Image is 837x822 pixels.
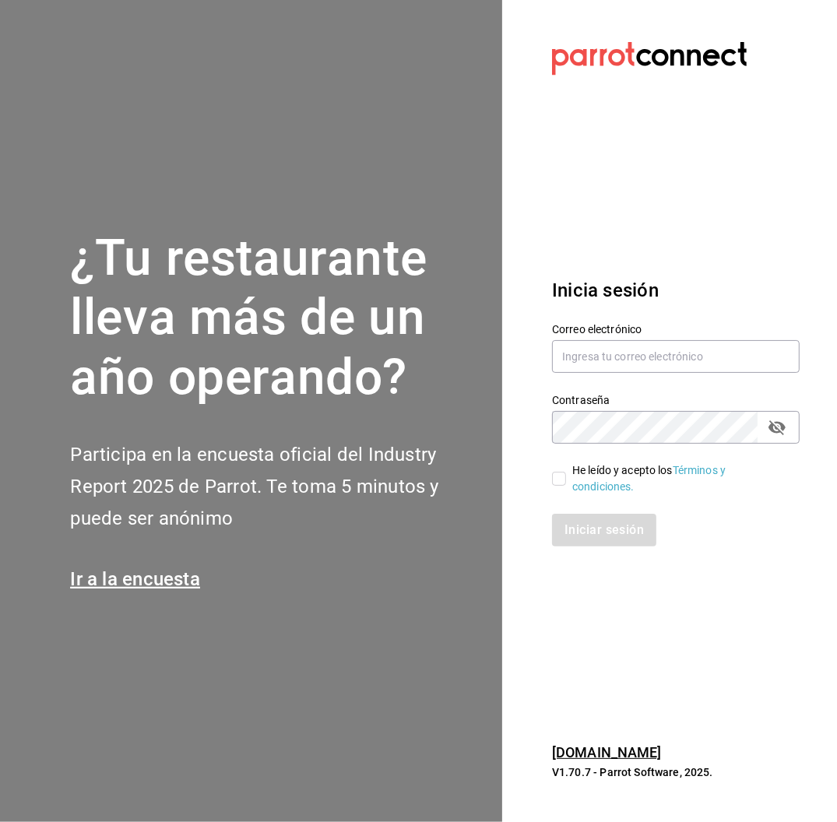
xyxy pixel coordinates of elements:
[552,324,800,335] label: Correo electrónico
[70,568,200,590] a: Ir a la encuesta
[552,340,800,373] input: Ingresa tu correo electrónico
[552,764,800,780] p: V1.70.7 - Parrot Software, 2025.
[764,414,790,441] button: passwordField
[70,229,484,408] h1: ¿Tu restaurante lleva más de un año operando?
[70,439,484,534] h2: Participa en la encuesta oficial del Industry Report 2025 de Parrot. Te toma 5 minutos y puede se...
[572,462,787,495] div: He leído y acepto los
[552,395,800,406] label: Contraseña
[572,464,726,493] a: Términos y condiciones.
[552,744,662,761] a: [DOMAIN_NAME]
[552,276,800,304] h3: Inicia sesión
